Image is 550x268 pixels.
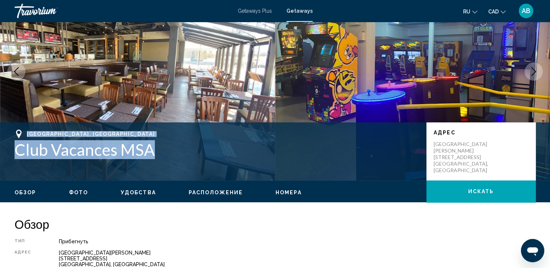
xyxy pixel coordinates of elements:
[69,190,88,195] span: Фото
[15,250,41,267] div: Адрес
[15,190,36,195] span: Обзор
[15,217,535,231] h2: Обзор
[189,189,243,196] button: Расположение
[434,130,528,135] p: Адрес
[121,190,156,195] span: Удобства
[463,6,477,17] button: Change language
[59,239,535,244] div: Прибегнуть
[15,4,230,18] a: Travorium
[488,9,499,15] span: CAD
[69,189,88,196] button: Фото
[522,7,530,15] span: AB
[238,8,272,14] a: Getaways Plus
[468,189,494,195] span: искать
[521,239,544,262] iframe: Кнопка запуска окна обмена сообщениями
[286,8,313,14] a: Getaways
[434,141,492,174] p: [GEOGRAPHIC_DATA][PERSON_NAME] [STREET_ADDRESS] [GEOGRAPHIC_DATA], [GEOGRAPHIC_DATA]
[276,190,302,195] span: Номера
[7,62,25,81] button: Previous image
[121,189,156,196] button: Удобства
[525,62,543,81] button: Next image
[15,140,419,159] h1: Club Vacances MSA
[59,250,535,267] div: [GEOGRAPHIC_DATA][PERSON_NAME] [STREET_ADDRESS] [GEOGRAPHIC_DATA], [GEOGRAPHIC_DATA]
[426,180,535,202] button: искать
[15,239,41,244] div: Тип
[27,131,155,137] span: [GEOGRAPHIC_DATA], [GEOGRAPHIC_DATA]
[276,189,302,196] button: Номера
[189,190,243,195] span: Расположение
[488,6,506,17] button: Change currency
[463,9,470,15] span: ru
[15,189,36,196] button: Обзор
[517,3,535,19] button: User Menu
